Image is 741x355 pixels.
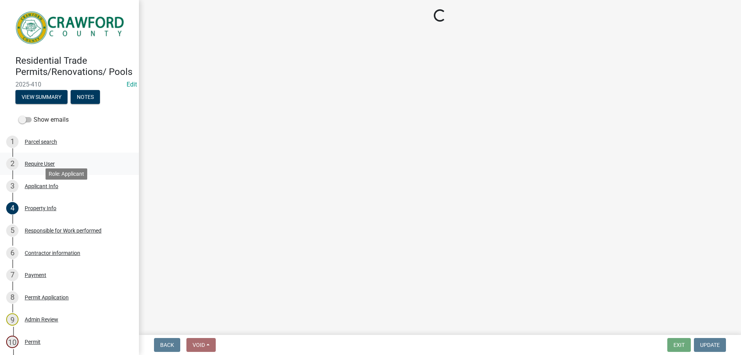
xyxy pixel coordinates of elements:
label: Show emails [19,115,69,124]
div: 9 [6,313,19,326]
div: Contractor information [25,250,80,256]
div: Require User [25,161,55,166]
div: Responsible for Work performed [25,228,102,233]
span: Update [700,342,720,348]
div: Admin Review [25,317,58,322]
span: Back [160,342,174,348]
div: Applicant Info [25,183,58,189]
button: Notes [71,90,100,104]
button: Exit [667,338,691,352]
wm-modal-confirm: Edit Application Number [127,81,137,88]
div: 10 [6,336,19,348]
div: Permit Application [25,295,69,300]
button: Void [186,338,216,352]
div: Payment [25,272,46,278]
button: Update [694,338,726,352]
div: 1 [6,136,19,148]
div: Role: Applicant [46,168,87,180]
span: 2025-410 [15,81,123,88]
div: 4 [6,202,19,214]
div: 5 [6,224,19,237]
div: 3 [6,180,19,192]
div: 6 [6,247,19,259]
button: Back [154,338,180,352]
img: Crawford County, Georgia [15,8,127,47]
div: 7 [6,269,19,281]
div: 2 [6,158,19,170]
a: Edit [127,81,137,88]
button: View Summary [15,90,68,104]
h4: Residential Trade Permits/Renovations/ Pools [15,55,133,78]
div: 8 [6,291,19,304]
wm-modal-confirm: Notes [71,94,100,100]
div: Property Info [25,206,56,211]
div: Permit [25,339,41,345]
div: Parcel search [25,139,57,144]
wm-modal-confirm: Summary [15,94,68,100]
span: Void [193,342,205,348]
